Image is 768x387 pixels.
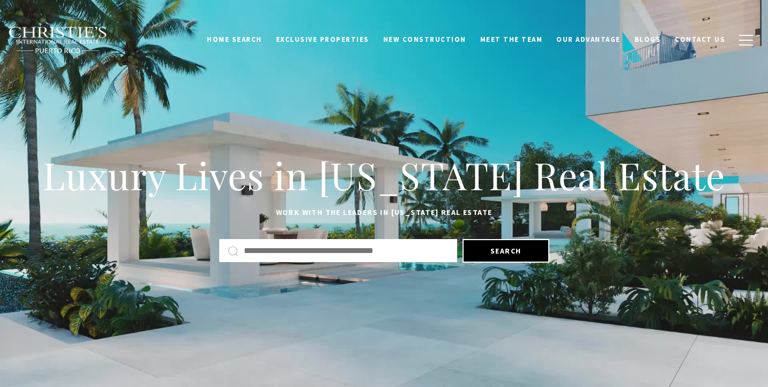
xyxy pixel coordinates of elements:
a: Blogs [628,29,668,50]
p: Work with the leaders in [US_STATE] Real Estate [36,206,733,219]
h1: Luxury Lives in [US_STATE] Real Estate [36,152,733,199]
a: Home Search [200,29,269,50]
a: New Construction [376,29,473,50]
a: Our Advantage [549,29,628,50]
span: Exclusive Properties [276,35,369,44]
span: New Construction [383,35,466,44]
span: Our Advantage [556,35,621,44]
a: Meet the Team [473,29,550,50]
button: Search [463,239,549,263]
img: Christie's International Real Estate black text logo [8,26,108,54]
a: Exclusive Properties [269,29,376,50]
span: Contact Us [675,35,725,44]
span: Blogs [635,35,661,44]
